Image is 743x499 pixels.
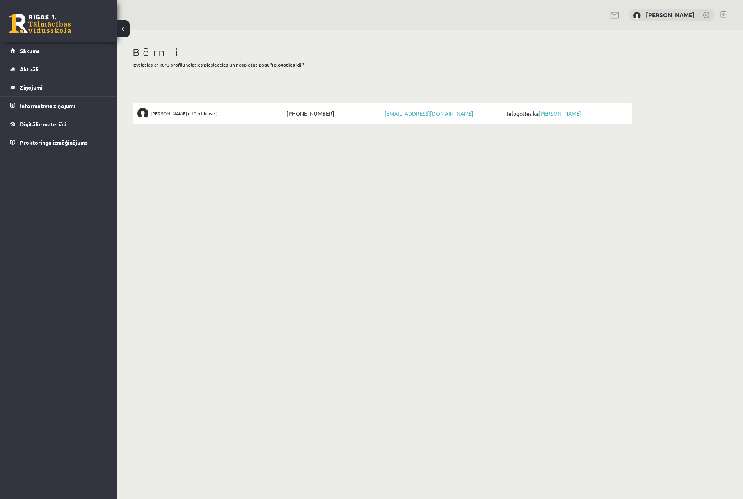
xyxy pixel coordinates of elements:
[10,60,107,78] a: Aktuāli
[20,65,39,73] span: Aktuāli
[646,11,695,19] a: [PERSON_NAME]
[20,139,88,146] span: Proktoringa izmēģinājums
[270,62,304,68] b: "Ielogoties kā"
[10,42,107,60] a: Sākums
[10,78,107,96] a: Ziņojumi
[633,12,641,19] img: Vadims Kolmakovs
[133,61,632,68] p: Izvēlaties ar kuru profilu vēlaties pieslēgties un nospiežat pogu
[133,46,632,59] h1: Bērni
[10,115,107,133] a: Digitālie materiāli
[384,110,473,117] a: [EMAIL_ADDRESS][DOMAIN_NAME]
[10,133,107,151] a: Proktoringa izmēģinājums
[9,14,71,33] a: Rīgas 1. Tālmācības vidusskola
[505,108,627,119] span: Ielogoties kā
[137,108,148,119] img: Dmitrijs Kolmakovs
[20,97,107,115] legend: Informatīvie ziņojumi
[20,47,40,54] span: Sākums
[20,120,66,127] span: Digitālie materiāli
[10,97,107,115] a: Informatīvie ziņojumi
[151,108,218,119] span: [PERSON_NAME] ( 10.b1 klase )
[539,110,581,117] a: [PERSON_NAME]
[284,108,382,119] span: [PHONE_NUMBER]
[20,78,107,96] legend: Ziņojumi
